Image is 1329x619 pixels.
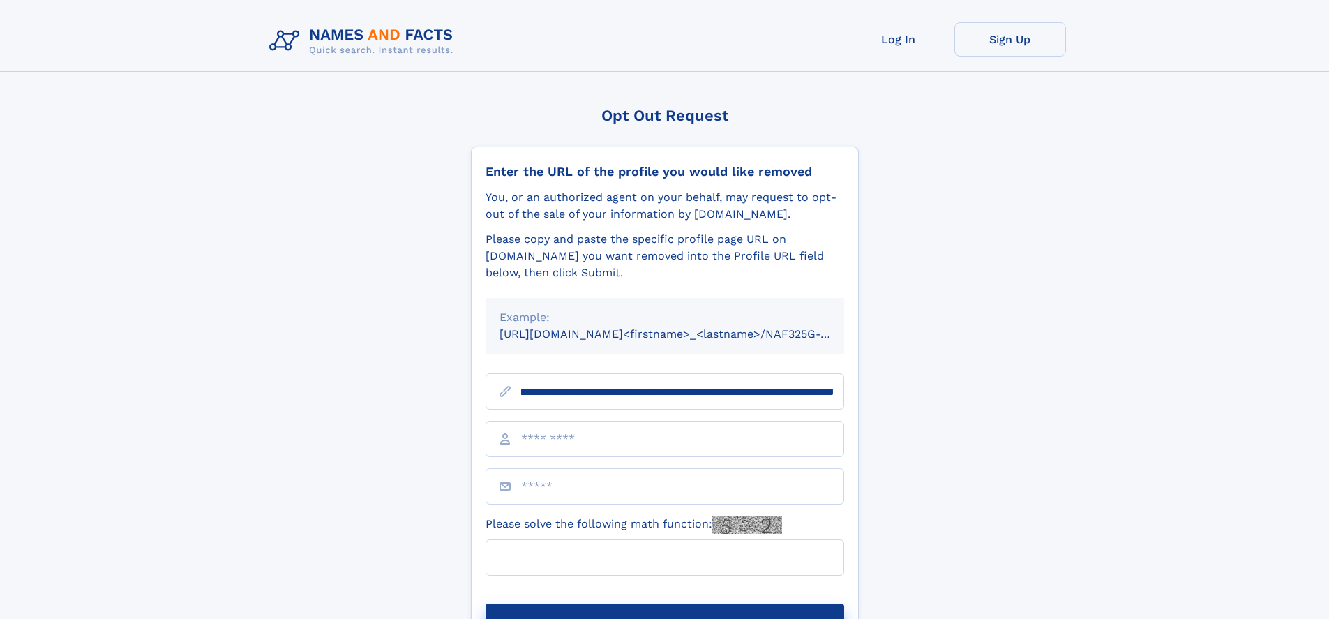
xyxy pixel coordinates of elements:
[843,22,954,57] a: Log In
[954,22,1066,57] a: Sign Up
[500,309,830,326] div: Example:
[486,164,844,179] div: Enter the URL of the profile you would like removed
[486,516,782,534] label: Please solve the following math function:
[500,327,871,341] small: [URL][DOMAIN_NAME]<firstname>_<lastname>/NAF325G-xxxxxxxx
[486,189,844,223] div: You, or an authorized agent on your behalf, may request to opt-out of the sale of your informatio...
[264,22,465,60] img: Logo Names and Facts
[486,231,844,281] div: Please copy and paste the specific profile page URL on [DOMAIN_NAME] you want removed into the Pr...
[471,107,859,124] div: Opt Out Request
